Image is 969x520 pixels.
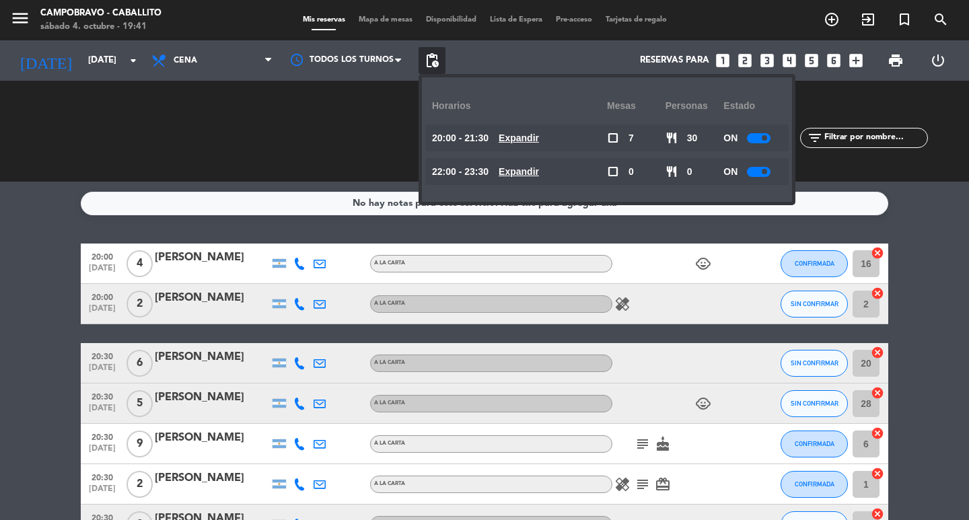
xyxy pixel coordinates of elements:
i: turned_in_not [896,11,912,28]
span: 0 [629,164,634,180]
div: [PERSON_NAME] [155,289,269,307]
div: [PERSON_NAME] [155,470,269,487]
div: Mesas [607,87,666,124]
i: healing [614,476,631,492]
div: personas [666,87,724,124]
div: Campobravo - caballito [40,7,161,20]
div: sábado 4. octubre - 19:41 [40,20,161,34]
i: add_circle_outline [824,11,840,28]
span: Reservas para [640,55,709,66]
span: [DATE] [85,444,119,459]
i: looks_4 [781,52,798,69]
span: restaurant [666,132,678,144]
div: Horarios [432,87,607,124]
i: cancel [871,246,884,260]
span: A LA CARTA [374,441,405,446]
span: 5 [127,390,153,417]
span: 20:30 [85,388,119,404]
span: 0 [687,164,692,180]
i: cancel [871,426,884,440]
span: Mis reservas [296,16,352,24]
span: ON [723,164,738,180]
i: cake [655,436,671,452]
button: CONFIRMADA [781,431,848,457]
i: looks_3 [758,52,776,69]
u: Expandir [499,133,539,143]
i: child_care [695,396,711,412]
button: SIN CONFIRMAR [781,350,848,377]
div: [PERSON_NAME] [155,348,269,366]
i: looks_6 [825,52,842,69]
span: check_box_outline_blank [607,132,619,144]
i: card_giftcard [655,476,671,492]
i: add_box [847,52,865,69]
i: power_settings_new [930,52,946,69]
span: [DATE] [85,264,119,279]
span: ON [723,131,738,146]
div: No hay notas para este servicio. Haz clic para agregar una [353,196,617,211]
i: cancel [871,467,884,480]
span: 4 [127,250,153,277]
div: [PERSON_NAME] [155,389,269,406]
u: Expandir [499,166,539,177]
span: 7 [629,131,634,146]
span: Lista de Espera [483,16,549,24]
span: A LA CARTA [374,360,405,365]
span: 20:00 - 21:30 [432,131,489,146]
span: SIN CONFIRMAR [791,400,838,407]
button: CONFIRMADA [781,250,848,277]
span: restaurant [666,165,678,178]
span: Pre-acceso [549,16,599,24]
i: looks_5 [803,52,820,69]
span: 22:00 - 23:30 [432,164,489,180]
span: 30 [687,131,698,146]
i: menu [10,8,30,28]
div: LOG OUT [917,40,959,81]
span: 2 [127,291,153,318]
button: SIN CONFIRMAR [781,390,848,417]
span: 20:00 [85,248,119,264]
span: [DATE] [85,404,119,419]
i: [DATE] [10,46,81,75]
span: [DATE] [85,304,119,320]
span: A LA CARTA [374,400,405,406]
span: 9 [127,431,153,457]
i: filter_list [807,130,823,146]
span: 20:30 [85,469,119,484]
span: CONFIRMADA [795,260,834,267]
span: Mapa de mesas [352,16,419,24]
i: arrow_drop_down [125,52,141,69]
i: looks_two [736,52,754,69]
i: cancel [871,386,884,400]
span: pending_actions [424,52,440,69]
i: looks_one [714,52,731,69]
i: cancel [871,346,884,359]
div: [PERSON_NAME] [155,429,269,447]
div: [PERSON_NAME] [155,249,269,266]
span: [DATE] [85,484,119,500]
button: SIN CONFIRMAR [781,291,848,318]
span: print [888,52,904,69]
span: A LA CARTA [374,481,405,486]
span: 20:00 [85,289,119,304]
span: A LA CARTA [374,301,405,306]
i: search [933,11,949,28]
i: cancel [871,287,884,300]
i: subject [635,476,651,492]
span: [DATE] [85,363,119,379]
i: subject [635,436,651,452]
button: CONFIRMADA [781,471,848,498]
span: SIN CONFIRMAR [791,300,838,307]
i: child_care [695,256,711,272]
span: 20:30 [85,429,119,444]
button: menu [10,8,30,33]
span: 6 [127,350,153,377]
span: Disponibilidad [419,16,483,24]
span: SIN CONFIRMAR [791,359,838,367]
span: A LA CARTA [374,260,405,266]
span: Cena [174,56,197,65]
i: exit_to_app [860,11,876,28]
span: CONFIRMADA [795,440,834,447]
i: healing [614,296,631,312]
input: Filtrar por nombre... [823,131,927,145]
